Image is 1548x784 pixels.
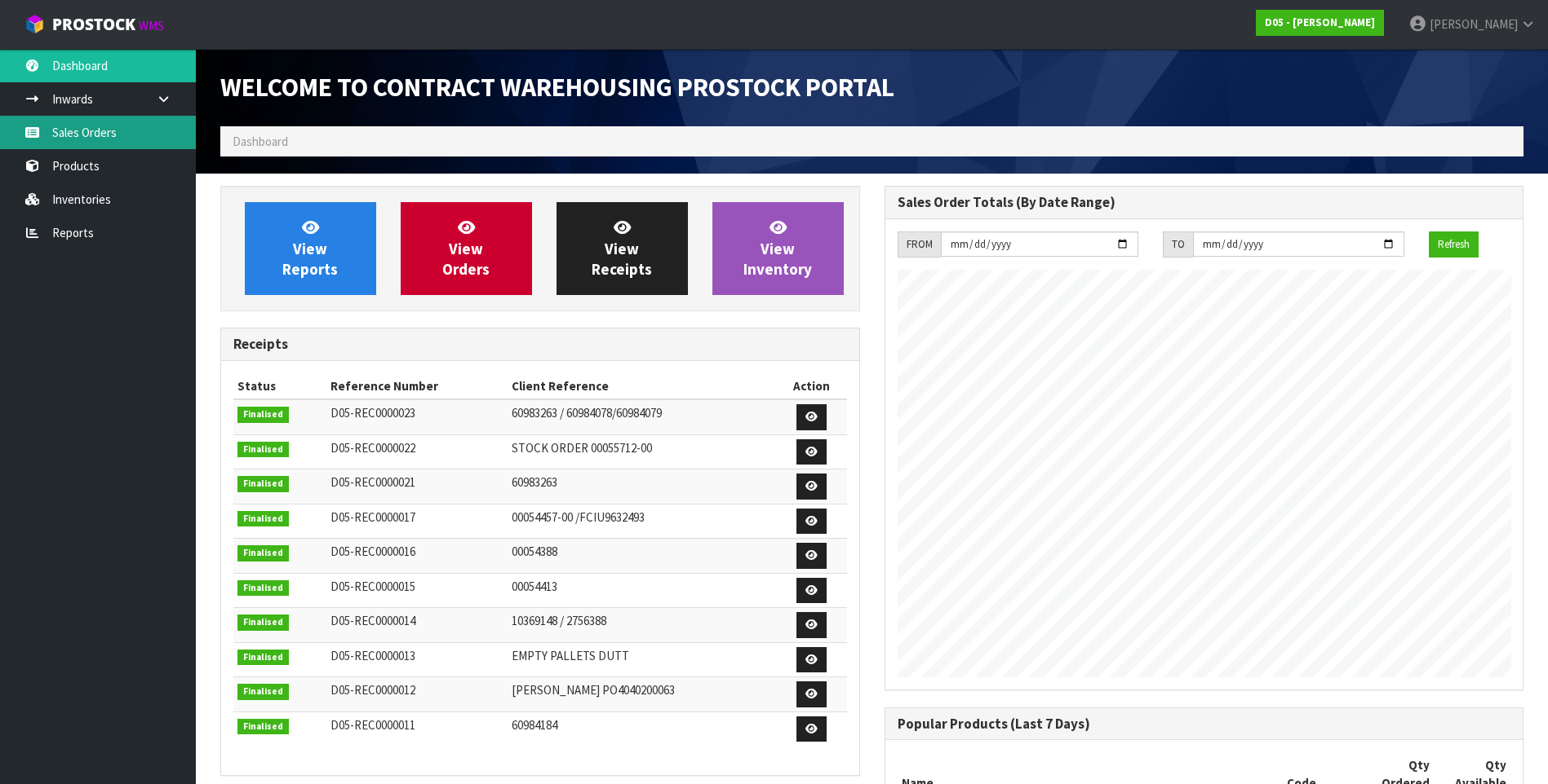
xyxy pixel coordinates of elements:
div: FROM [898,231,941,258]
a: ViewOrders [401,202,532,295]
span: Finalised [237,650,289,666]
span: D05-REC0000013 [330,648,415,663]
span: D05-REC0000012 [330,682,415,698]
span: Finalised [237,580,289,597]
div: TO [1163,231,1193,258]
span: D05-REC0000022 [330,440,415,456]
span: Finalised [237,719,289,735]
span: View Reports [282,218,338,279]
span: Finalised [237,511,289,527]
strong: D05 - [PERSON_NAME] [1265,15,1375,29]
span: Finalised [237,614,289,631]
span: Finalised [237,442,289,458]
span: 00054413 [512,579,557,594]
span: 00054457-00 /FCIU9632493 [512,509,645,525]
h3: Sales Order Totals (By Date Range) [898,195,1511,210]
span: STOCK ORDER 00055712-00 [512,440,652,456]
span: 00054388 [512,544,557,559]
span: Finalised [237,407,289,423]
span: D05-REC0000023 [330,405,415,421]
th: Reference Number [326,373,508,399]
span: 60984184 [512,717,557,733]
a: ViewInventory [712,202,844,295]
span: D05-REC0000015 [330,579,415,594]
button: Refresh [1429,231,1479,258]
span: EMPTY PALLETS DUTT [512,648,629,663]
span: ProStock [52,14,135,35]
span: Finalised [237,545,289,562]
span: View Receipts [592,218,652,279]
a: ViewReceipts [557,202,688,295]
small: WMS [139,18,164,33]
span: D05-REC0000021 [330,474,415,490]
span: D05-REC0000011 [330,717,415,733]
span: [PERSON_NAME] PO4040200063 [512,682,675,698]
span: [PERSON_NAME] [1430,16,1518,32]
img: cube-alt.png [24,14,45,34]
span: View Inventory [743,218,812,279]
h3: Receipts [233,337,847,352]
th: Action [776,373,846,399]
span: D05-REC0000016 [330,544,415,559]
span: D05-REC0000017 [330,509,415,525]
th: Status [233,373,326,399]
span: 60983263 [512,474,557,490]
th: Client Reference [508,373,776,399]
span: Finalised [237,684,289,700]
h3: Popular Products (Last 7 Days) [898,716,1511,732]
span: Dashboard [233,134,288,149]
a: ViewReports [245,202,376,295]
span: 60983263 / 60984078/60984079 [512,405,662,421]
span: View Orders [442,218,490,279]
span: Finalised [237,476,289,492]
span: Welcome to Contract Warehousing ProStock Portal [220,71,894,104]
span: 10369148 / 2756388 [512,613,606,628]
span: D05-REC0000014 [330,613,415,628]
